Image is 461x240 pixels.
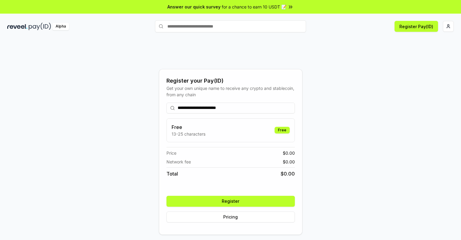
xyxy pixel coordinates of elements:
[283,159,295,165] span: $ 0.00
[166,212,295,222] button: Pricing
[281,170,295,177] span: $ 0.00
[52,23,69,30] div: Alpha
[7,23,27,30] img: reveel_dark
[172,131,205,137] p: 13-25 characters
[172,123,205,131] h3: Free
[166,150,176,156] span: Price
[166,170,178,177] span: Total
[167,4,221,10] span: Answer our quick survey
[166,77,295,85] div: Register your Pay(ID)
[166,85,295,98] div: Get your own unique name to receive any crypto and stablecoin, from any chain
[395,21,438,32] button: Register Pay(ID)
[29,23,51,30] img: pay_id
[166,196,295,207] button: Register
[283,150,295,156] span: $ 0.00
[222,4,286,10] span: for a chance to earn 10 USDT 📝
[166,159,191,165] span: Network fee
[275,127,290,133] div: Free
